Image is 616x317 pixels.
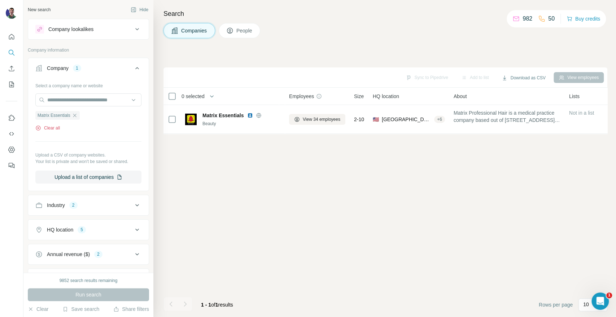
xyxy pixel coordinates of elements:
[289,114,345,125] button: View 34 employees
[163,9,607,19] h4: Search
[6,62,17,75] button: Enrich CSV
[539,301,573,308] span: Rows per page
[38,112,70,119] span: Matrix Essentials
[591,292,609,310] iframe: Intercom live chat
[35,158,141,165] p: Your list is private and won't be saved or shared.
[211,302,215,308] span: of
[35,152,141,158] p: Upload a CSV of company websites.
[47,65,69,72] div: Company
[28,246,149,263] button: Annual revenue ($)2
[567,14,600,24] button: Buy credits
[182,93,205,100] span: 0 selected
[354,116,364,123] span: 2-10
[175,1,267,17] div: Watch our October Product update
[497,72,550,83] button: Download as CSV
[28,305,48,313] button: Clear
[48,26,93,33] div: Company lookalikes
[28,221,149,238] button: HQ location5
[6,7,17,19] img: Avatar
[28,21,149,38] button: Company lookalikes
[583,301,589,308] p: 10
[126,4,153,15] button: Hide
[6,30,17,43] button: Quick start
[47,251,90,258] div: Annual revenue ($)
[47,202,65,209] div: Industry
[94,251,102,257] div: 2
[454,93,467,100] span: About
[548,14,555,23] p: 50
[236,27,253,34] span: People
[6,111,17,124] button: Use Surfe on LinkedIn
[354,93,364,100] span: Size
[569,93,580,100] span: Lists
[373,116,379,123] span: 🇺🇸
[62,305,99,313] button: Save search
[78,226,86,233] div: 5
[215,302,218,308] span: 1
[35,80,141,89] div: Select a company name or website
[6,78,17,91] button: My lists
[35,125,60,131] button: Clear all
[382,116,431,123] span: [GEOGRAPHIC_DATA], [GEOGRAPHIC_DATA]
[201,302,233,308] span: results
[60,277,118,284] div: 9852 search results remaining
[6,46,17,59] button: Search
[185,114,197,125] img: Logo of Matrix Essentials
[373,93,399,100] span: HQ location
[606,292,612,298] span: 1
[35,171,141,184] button: Upload a list of companies
[454,109,560,124] span: Matrix Professional Hair is a medical practice company based out of [STREET_ADDRESS][PERSON_NAME]...
[6,127,17,140] button: Use Surfe API
[28,60,149,80] button: Company1
[202,112,244,119] span: Matrix Essentials
[6,143,17,156] button: Dashboard
[181,27,207,34] span: Companies
[434,116,445,123] div: + 6
[28,47,149,53] p: Company information
[28,197,149,214] button: Industry2
[247,113,253,118] img: LinkedIn logo
[73,65,81,71] div: 1
[28,6,51,13] div: New search
[303,116,340,123] span: View 34 employees
[523,14,532,23] p: 982
[28,270,149,287] button: Employees (size)3
[289,93,314,100] span: Employees
[202,120,280,127] div: Beauty
[47,226,73,233] div: HQ location
[69,202,78,208] div: 2
[113,305,149,313] button: Share filters
[6,159,17,172] button: Feedback
[201,302,211,308] span: 1 - 1
[569,110,594,116] span: Not in a list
